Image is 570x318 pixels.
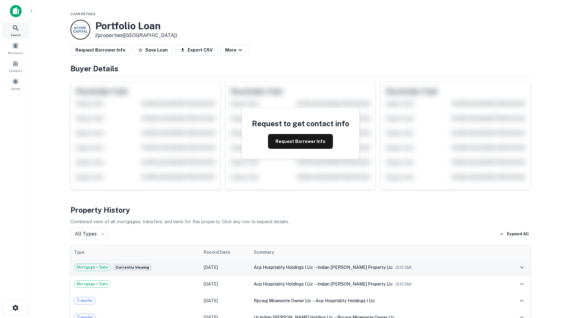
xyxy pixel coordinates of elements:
img: capitalize-icon.png [10,5,22,17]
span: Mortgage + Sale [74,264,110,270]
h3: Portfolio Loan [95,20,177,32]
iframe: Chat Widget [539,269,570,298]
span: acp hospitality holdings i llc [254,282,313,287]
div: All Types [70,228,108,240]
a: Search [2,22,29,39]
span: indian [PERSON_NAME] property llc [317,265,393,270]
span: Currently viewing [113,264,152,271]
p: 2 properties ([GEOGRAPHIC_DATA]) [95,32,177,39]
button: Request Borrower Info [268,134,333,149]
span: ($ 15.5M ) [395,265,412,270]
span: Contacts [9,68,22,73]
h4: Property History [70,204,530,215]
a: Contacts [2,58,29,74]
th: Summary [251,245,504,259]
th: Type [71,245,201,259]
button: Request Borrower Info [70,44,130,56]
td: [DATE] [201,292,251,309]
span: Search [11,32,21,37]
div: → [254,281,501,287]
span: Mortgage + Sale [74,281,110,287]
button: Save Loan [133,44,173,56]
button: Export CSV [175,44,218,56]
span: ($ 15.5M ) [395,282,412,287]
span: acp hospitality holdings i llc [316,298,375,303]
h4: Request to get contact info [252,118,349,129]
td: [DATE] [201,276,251,292]
span: indian [PERSON_NAME] property llc [317,282,393,287]
a: Saved [2,76,29,92]
div: → [254,297,501,304]
div: → [254,264,501,271]
h4: Buyer Details [70,63,530,74]
button: expand row [517,295,527,306]
span: Transfer [74,298,96,304]
a: Borrowers [2,40,29,56]
p: Combined view of all mortgages, transfers, and liens for this property. Click any row to expand d... [70,218,530,225]
span: Borrowers [8,50,23,55]
button: More [220,44,249,56]
button: Expand All [498,229,530,239]
button: expand row [517,279,527,289]
span: acp hospitality holdings i llc [254,265,313,270]
th: Record Date [201,245,251,259]
span: Loan Details [70,12,96,16]
span: Saved [11,86,20,91]
button: expand row [517,262,527,273]
span: rpcwg miramonte owner llc [254,298,311,303]
td: [DATE] [201,259,251,276]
